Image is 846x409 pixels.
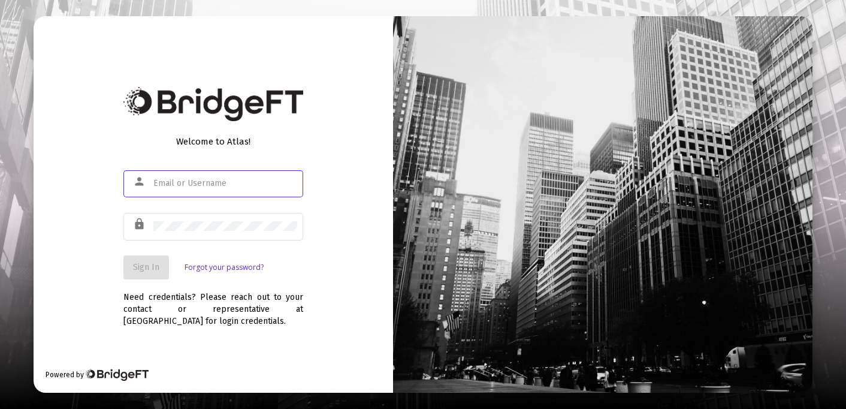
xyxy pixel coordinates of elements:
img: Bridge Financial Technology Logo [123,87,303,121]
a: Forgot your password? [185,261,264,273]
div: Need credentials? Please reach out to your contact or representative at [GEOGRAPHIC_DATA] for log... [123,279,303,327]
div: Welcome to Atlas! [123,136,303,148]
span: Sign In [133,262,159,272]
mat-icon: lock [133,217,147,231]
button: Sign In [123,255,169,279]
input: Email or Username [153,179,297,188]
div: Powered by [46,369,148,381]
mat-icon: person [133,175,147,189]
img: Bridge Financial Technology Logo [85,369,148,381]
